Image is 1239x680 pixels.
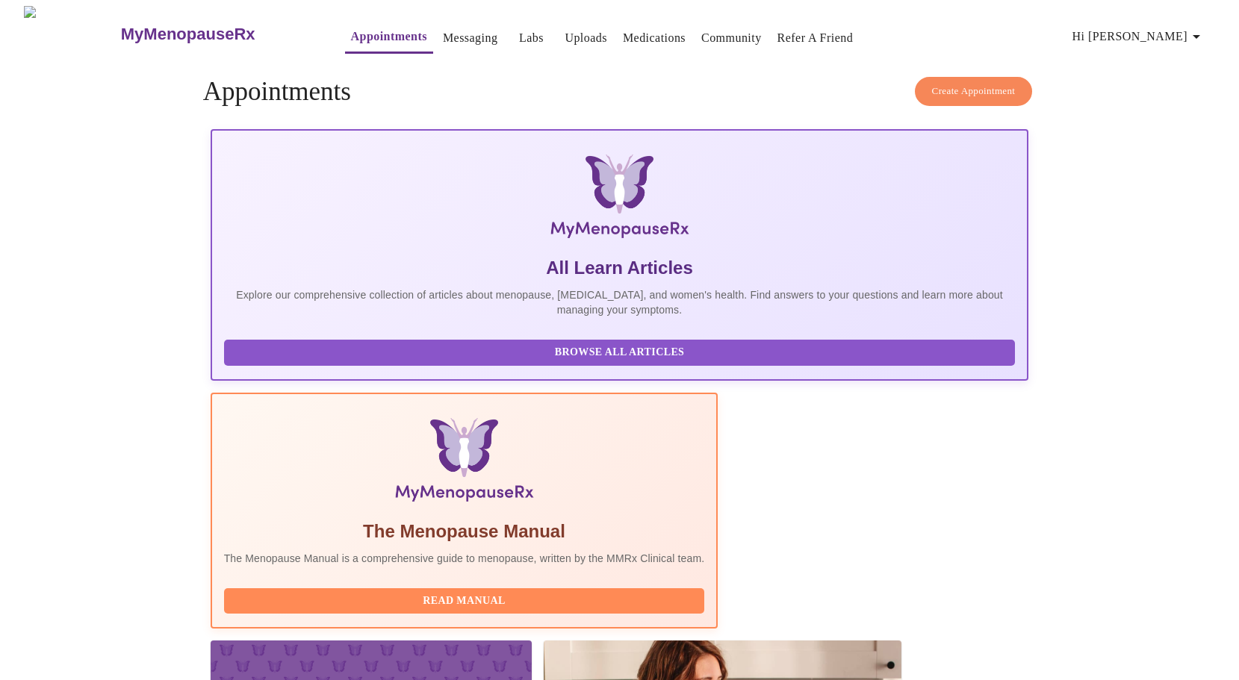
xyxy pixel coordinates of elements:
[224,345,1019,358] a: Browse All Articles
[351,26,427,47] a: Appointments
[559,23,613,53] button: Uploads
[932,83,1016,100] span: Create Appointment
[24,6,119,62] img: MyMenopauseRx Logo
[121,25,255,44] h3: MyMenopauseRx
[617,23,692,53] button: Medications
[239,343,1001,362] span: Browse All Articles
[443,28,497,49] a: Messaging
[1072,26,1205,47] span: Hi [PERSON_NAME]
[224,256,1016,280] h5: All Learn Articles
[623,28,686,49] a: Medications
[347,155,892,244] img: MyMenopauseRx Logo
[507,23,555,53] button: Labs
[119,8,314,60] a: MyMenopauseRx
[777,28,854,49] a: Refer a Friend
[565,28,607,49] a: Uploads
[203,77,1037,107] h4: Appointments
[915,77,1033,106] button: Create Appointment
[695,23,768,53] button: Community
[224,340,1016,366] button: Browse All Articles
[771,23,860,53] button: Refer a Friend
[224,287,1016,317] p: Explore our comprehensive collection of articles about menopause, [MEDICAL_DATA], and women's hea...
[300,418,628,508] img: Menopause Manual
[437,23,503,53] button: Messaging
[1066,22,1211,52] button: Hi [PERSON_NAME]
[701,28,762,49] a: Community
[239,592,690,611] span: Read Manual
[224,520,705,543] h5: The Menopause Manual
[345,22,433,54] button: Appointments
[224,551,705,566] p: The Menopause Manual is a comprehensive guide to menopause, written by the MMRx Clinical team.
[519,28,544,49] a: Labs
[224,588,705,614] button: Read Manual
[224,593,709,606] a: Read Manual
